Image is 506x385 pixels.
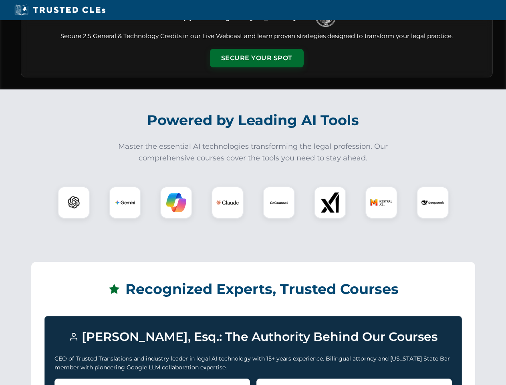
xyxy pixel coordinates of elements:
[54,326,452,348] h3: [PERSON_NAME], Esq.: The Authority Behind Our Courses
[166,192,186,213] img: Copilot Logo
[269,192,289,213] img: CoCounsel Logo
[54,354,452,372] p: CEO of Trusted Translations and industry leader in legal AI technology with 15+ years experience....
[365,186,397,219] div: Mistral AI
[216,191,239,214] img: Claude Logo
[31,32,483,41] p: Secure 2.5 General & Technology Credits in our Live Webcast and learn proven strategies designed ...
[113,141,393,164] p: Master the essential AI technologies transforming the legal profession. Our comprehensive courses...
[62,191,85,214] img: ChatGPT Logo
[320,192,340,213] img: xAI Logo
[58,186,90,219] div: ChatGPT
[263,186,295,219] div: CoCounsel
[314,186,346,219] div: xAI
[109,186,141,219] div: Gemini
[44,275,462,303] h2: Recognized Experts, Trusted Courses
[370,191,393,214] img: Mistral AI Logo
[12,4,108,16] img: Trusted CLEs
[212,186,244,219] div: Claude
[160,186,192,219] div: Copilot
[210,49,304,67] button: Secure Your Spot
[417,186,449,219] div: DeepSeek
[421,191,444,214] img: DeepSeek Logo
[115,192,135,213] img: Gemini Logo
[31,106,475,134] h2: Powered by Leading AI Tools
